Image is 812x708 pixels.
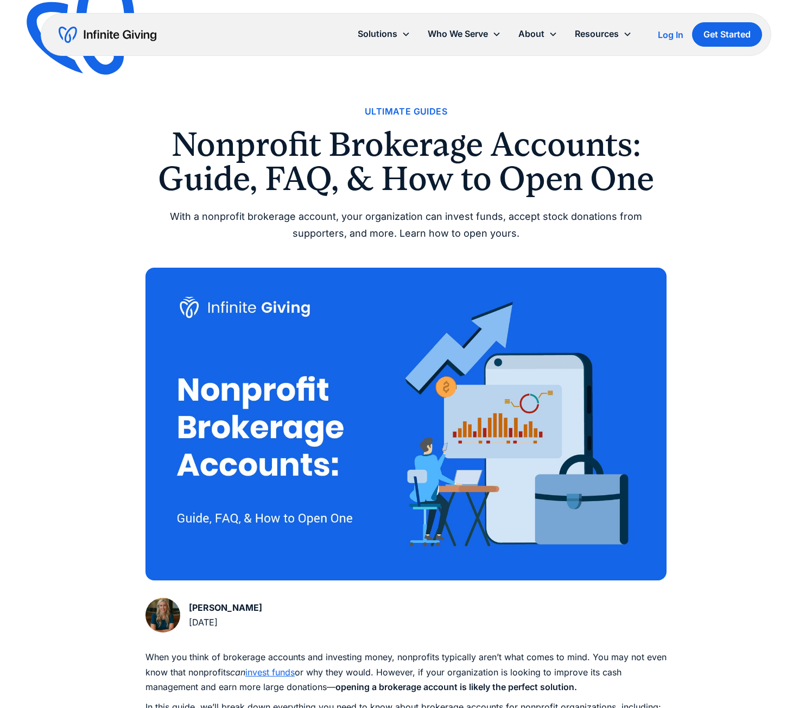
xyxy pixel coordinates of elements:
div: Who We Serve [419,22,510,46]
div: Who We Serve [428,27,488,41]
h1: Nonprofit Brokerage Accounts: Guide, FAQ, & How to Open One [145,128,667,195]
div: About [518,27,544,41]
a: invest funds [245,667,295,678]
a: Ultimate Guides [365,104,447,119]
a: [PERSON_NAME][DATE] [145,598,262,633]
a: Get Started [692,22,762,47]
a: home [59,26,156,43]
div: [DATE] [189,615,262,630]
a: Log In [658,28,683,41]
div: With a nonprofit brokerage account, your organization can invest funds, accept stock donations fr... [145,208,667,242]
div: Solutions [358,27,397,41]
div: [PERSON_NAME] [189,600,262,615]
div: About [510,22,566,46]
div: Resources [566,22,640,46]
div: Resources [575,27,619,41]
p: When you think of brokerage accounts and investing money, nonprofits typically aren’t what comes ... [145,650,667,694]
strong: opening a brokerage account is likely the perfect solution. [335,681,577,692]
div: Log In [658,30,683,39]
div: Solutions [349,22,419,46]
em: can [230,667,245,678]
